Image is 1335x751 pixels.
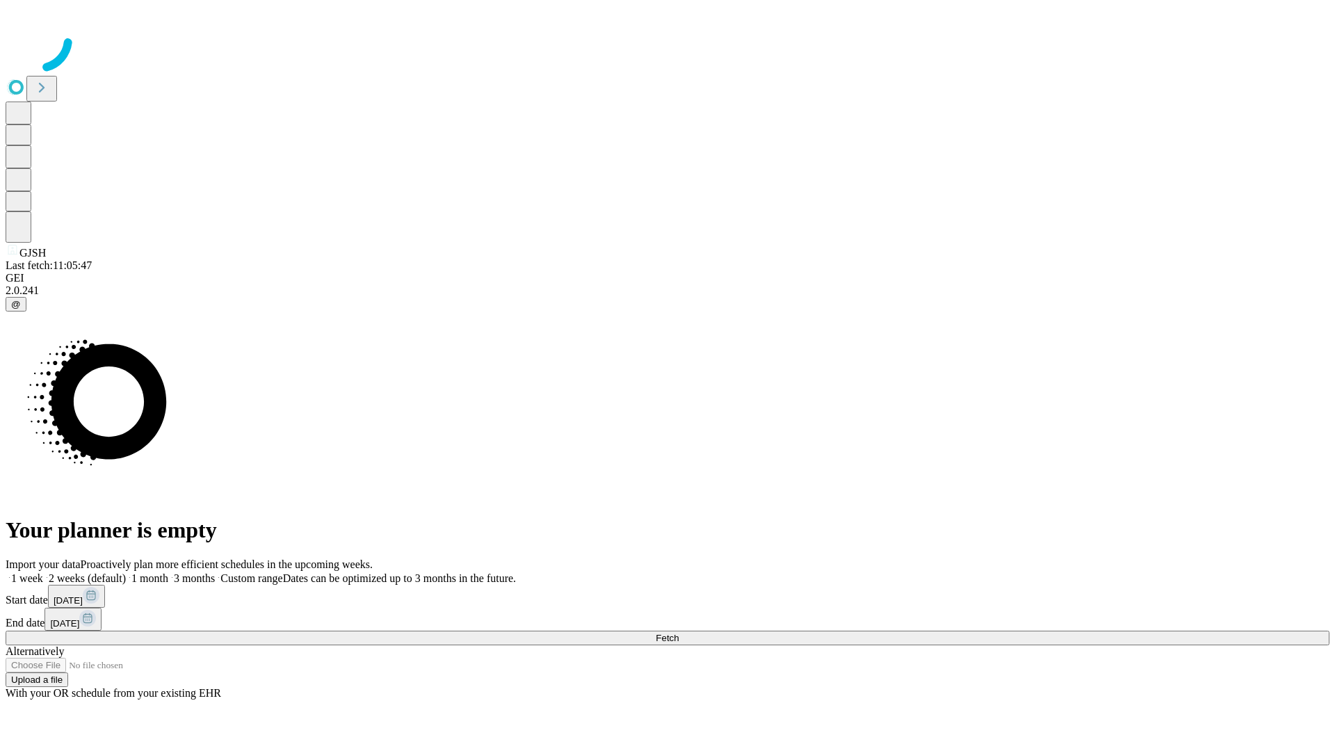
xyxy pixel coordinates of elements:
[6,631,1329,645] button: Fetch
[6,297,26,312] button: @
[44,608,102,631] button: [DATE]
[6,687,221,699] span: With your OR schedule from your existing EHR
[174,572,215,584] span: 3 months
[54,595,83,606] span: [DATE]
[48,585,105,608] button: [DATE]
[220,572,282,584] span: Custom range
[656,633,679,643] span: Fetch
[19,247,46,259] span: GJSH
[6,517,1329,543] h1: Your planner is empty
[283,572,516,584] span: Dates can be optimized up to 3 months in the future.
[6,284,1329,297] div: 2.0.241
[6,672,68,687] button: Upload a file
[11,572,43,584] span: 1 week
[131,572,168,584] span: 1 month
[11,299,21,309] span: @
[49,572,126,584] span: 2 weeks (default)
[81,558,373,570] span: Proactively plan more efficient schedules in the upcoming weeks.
[6,558,81,570] span: Import your data
[6,259,92,271] span: Last fetch: 11:05:47
[50,618,79,629] span: [DATE]
[6,608,1329,631] div: End date
[6,585,1329,608] div: Start date
[6,645,64,657] span: Alternatively
[6,272,1329,284] div: GEI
